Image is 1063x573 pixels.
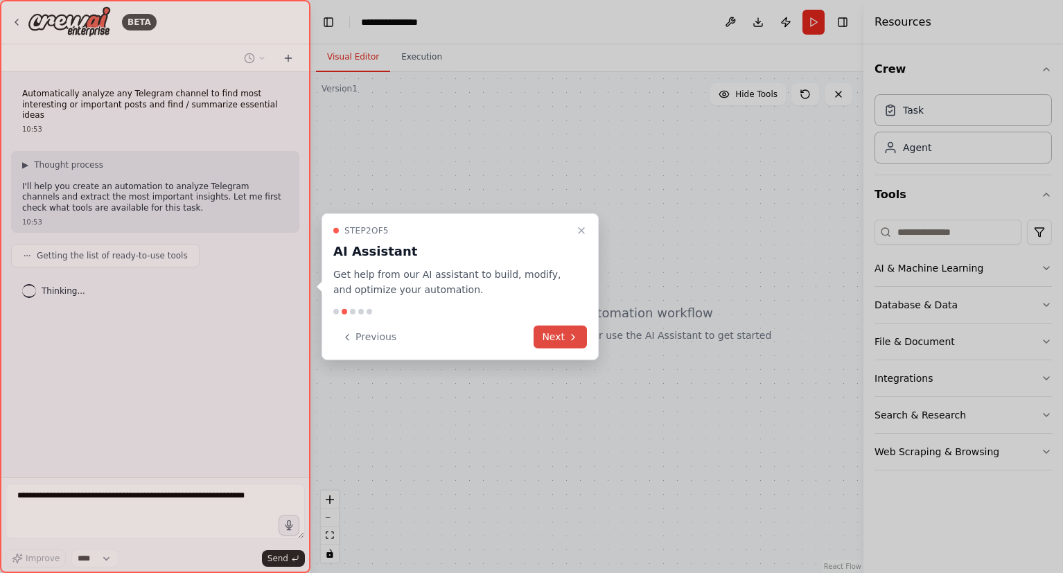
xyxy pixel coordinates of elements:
button: Close walkthrough [573,222,590,238]
button: Hide left sidebar [319,12,338,32]
span: Step 2 of 5 [344,224,389,236]
h3: AI Assistant [333,241,570,261]
p: Get help from our AI assistant to build, modify, and optimize your automation. [333,266,570,298]
button: Previous [333,326,405,349]
button: Next [534,326,587,349]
